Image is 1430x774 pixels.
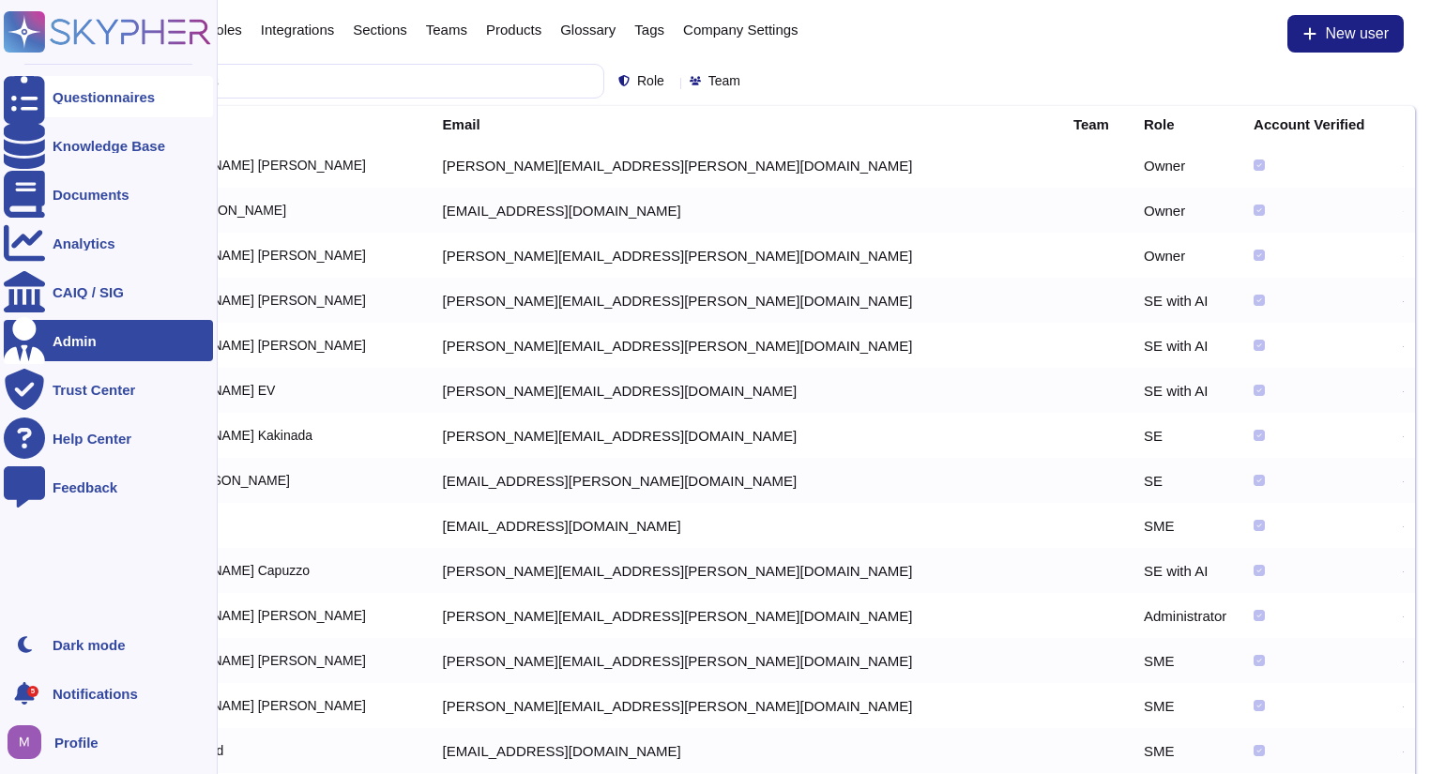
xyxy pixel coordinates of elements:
[53,383,135,397] div: Trust Center
[1133,233,1242,278] td: Owner
[4,417,213,459] a: Help Center
[53,480,117,494] div: Feedback
[1287,15,1404,53] button: New user
[146,429,312,442] span: [PERSON_NAME] Kakinada
[683,23,799,37] span: Company Settings
[432,413,1062,458] td: [PERSON_NAME][EMAIL_ADDRESS][DOMAIN_NAME]
[4,369,213,410] a: Trust Center
[4,320,213,361] a: Admin
[432,638,1062,683] td: [PERSON_NAME][EMAIL_ADDRESS][PERSON_NAME][DOMAIN_NAME]
[432,143,1062,188] td: [PERSON_NAME][EMAIL_ADDRESS][PERSON_NAME][DOMAIN_NAME]
[432,728,1062,773] td: [EMAIL_ADDRESS][DOMAIN_NAME]
[74,65,603,98] input: Search by keywords
[146,564,310,577] span: [PERSON_NAME] Capuzzo
[432,593,1062,638] td: [PERSON_NAME][EMAIL_ADDRESS][PERSON_NAME][DOMAIN_NAME]
[1133,323,1242,368] td: SE with AI
[1133,188,1242,233] td: Owner
[560,23,616,37] span: Glossary
[8,725,41,759] img: user
[1133,728,1242,773] td: SME
[634,23,664,37] span: Tags
[432,233,1062,278] td: [PERSON_NAME][EMAIL_ADDRESS][PERSON_NAME][DOMAIN_NAME]
[4,222,213,264] a: Analytics
[432,503,1062,548] td: [EMAIL_ADDRESS][DOMAIN_NAME]
[53,285,124,299] div: CAIQ / SIG
[1133,683,1242,728] td: SME
[432,368,1062,413] td: [PERSON_NAME][EMAIL_ADDRESS][DOMAIN_NAME]
[426,23,467,37] span: Teams
[1133,368,1242,413] td: SE with AI
[53,334,97,348] div: Admin
[4,76,213,117] a: Questionnaires
[146,654,366,667] span: [PERSON_NAME] [PERSON_NAME]
[146,474,290,487] span: Nikhil [PERSON_NAME]
[53,188,129,202] div: Documents
[432,683,1062,728] td: [PERSON_NAME][EMAIL_ADDRESS][PERSON_NAME][DOMAIN_NAME]
[146,249,366,262] span: [PERSON_NAME] [PERSON_NAME]
[146,699,366,712] span: [PERSON_NAME] [PERSON_NAME]
[4,174,213,215] a: Documents
[486,23,541,37] span: Products
[54,736,99,750] span: Profile
[1133,638,1242,683] td: SME
[1133,413,1242,458] td: SE
[53,236,115,250] div: Analytics
[637,74,664,87] span: Role
[146,609,366,622] span: [PERSON_NAME] [PERSON_NAME]
[432,323,1062,368] td: [PERSON_NAME][EMAIL_ADDRESS][PERSON_NAME][DOMAIN_NAME]
[1133,143,1242,188] td: Owner
[432,188,1062,233] td: [EMAIL_ADDRESS][DOMAIN_NAME]
[53,90,155,104] div: Questionnaires
[53,432,131,446] div: Help Center
[261,23,334,37] span: Integrations
[1133,548,1242,593] td: SE with AI
[1133,593,1242,638] td: Administrator
[53,638,126,652] div: Dark mode
[432,548,1062,593] td: [PERSON_NAME][EMAIL_ADDRESS][PERSON_NAME][DOMAIN_NAME]
[432,278,1062,323] td: [PERSON_NAME][EMAIL_ADDRESS][PERSON_NAME][DOMAIN_NAME]
[1133,278,1242,323] td: SE with AI
[1325,26,1389,41] span: New user
[432,458,1062,503] td: [EMAIL_ADDRESS][PERSON_NAME][DOMAIN_NAME]
[146,159,366,172] span: [PERSON_NAME] [PERSON_NAME]
[4,125,213,166] a: Knowledge Base
[205,23,241,37] span: Roles
[4,271,213,312] a: CAIQ / SIG
[27,686,38,697] div: 5
[146,339,366,352] span: [PERSON_NAME] [PERSON_NAME]
[4,721,54,763] button: user
[53,139,165,153] div: Knowledge Base
[146,294,366,307] span: [PERSON_NAME] [PERSON_NAME]
[353,23,407,37] span: Sections
[1133,503,1242,548] td: SME
[708,74,740,87] span: Team
[4,466,213,508] a: Feedback
[1133,458,1242,503] td: SE
[53,687,138,701] span: Notifications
